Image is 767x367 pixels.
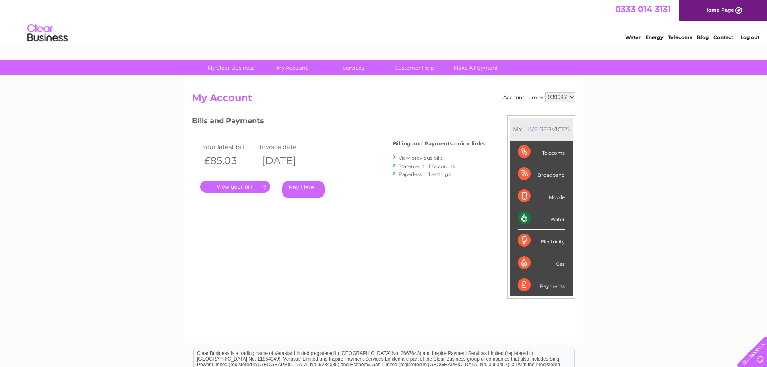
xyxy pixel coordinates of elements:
[713,34,733,40] a: Contact
[503,92,575,102] div: Account number
[615,4,671,14] a: 0333 014 3131
[740,34,759,40] a: Log out
[518,185,565,207] div: Mobile
[518,274,565,296] div: Payments
[200,141,258,152] td: Your latest bill
[399,163,455,169] a: Statement of Accounts
[194,4,574,39] div: Clear Business is a trading name of Verastar Limited (registered in [GEOGRAPHIC_DATA] No. 3667643...
[518,163,565,185] div: Broadband
[282,181,325,198] a: Pay Here
[523,125,540,133] div: LIVE
[697,34,709,40] a: Blog
[381,60,448,75] a: Customer Help
[442,60,509,75] a: Make A Payment
[393,141,485,147] h4: Billing and Payments quick links
[518,252,565,274] div: Gas
[625,34,641,40] a: Water
[192,92,575,108] h2: My Account
[645,34,663,40] a: Energy
[510,118,573,141] div: MY SERVICES
[668,34,692,40] a: Telecoms
[399,171,451,177] a: Paperless bill settings
[200,181,270,193] a: .
[198,60,264,75] a: My Clear Business
[192,115,485,129] h3: Bills and Payments
[518,230,565,252] div: Electricity
[258,152,316,169] th: [DATE]
[518,141,565,163] div: Telecoms
[27,21,68,46] img: logo.png
[200,152,258,169] th: £85.03
[259,60,325,75] a: My Account
[258,141,316,152] td: Invoice date
[399,155,443,161] a: View previous bills
[320,60,387,75] a: Services
[518,207,565,230] div: Water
